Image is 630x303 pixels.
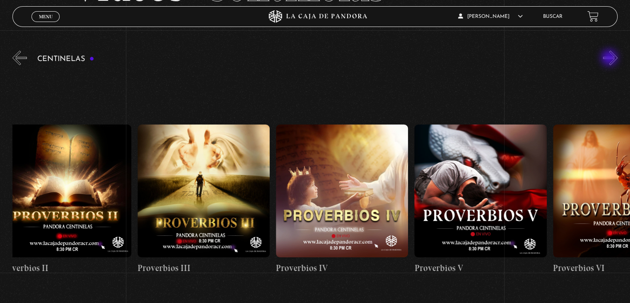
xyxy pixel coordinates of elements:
[603,51,618,65] button: Next
[36,21,56,27] span: Cerrar
[39,14,53,19] span: Menu
[543,14,562,19] a: Buscar
[458,14,523,19] span: [PERSON_NAME]
[138,261,270,275] h4: Proverbios III
[276,261,408,275] h4: Proverbios IV
[414,261,546,275] h4: Proverbios V
[37,55,94,63] h3: Centinelas
[587,11,599,22] a: View your shopping cart
[12,51,27,65] button: Previous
